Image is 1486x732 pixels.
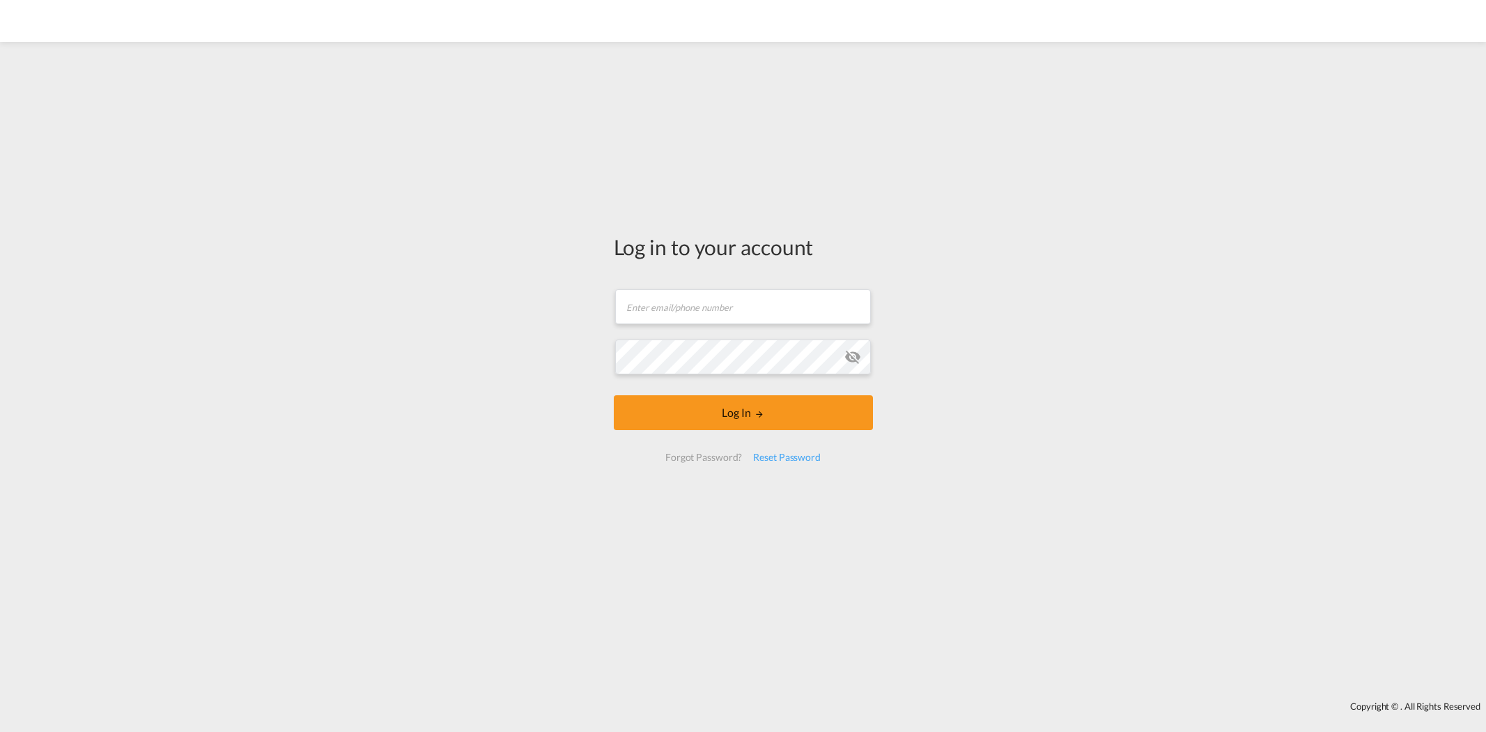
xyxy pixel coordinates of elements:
div: Reset Password [748,445,826,470]
md-icon: icon-eye-off [844,349,861,365]
button: LOGIN [614,395,873,430]
div: Log in to your account [614,232,873,261]
div: Forgot Password? [660,445,748,470]
input: Enter email/phone number [615,289,871,324]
